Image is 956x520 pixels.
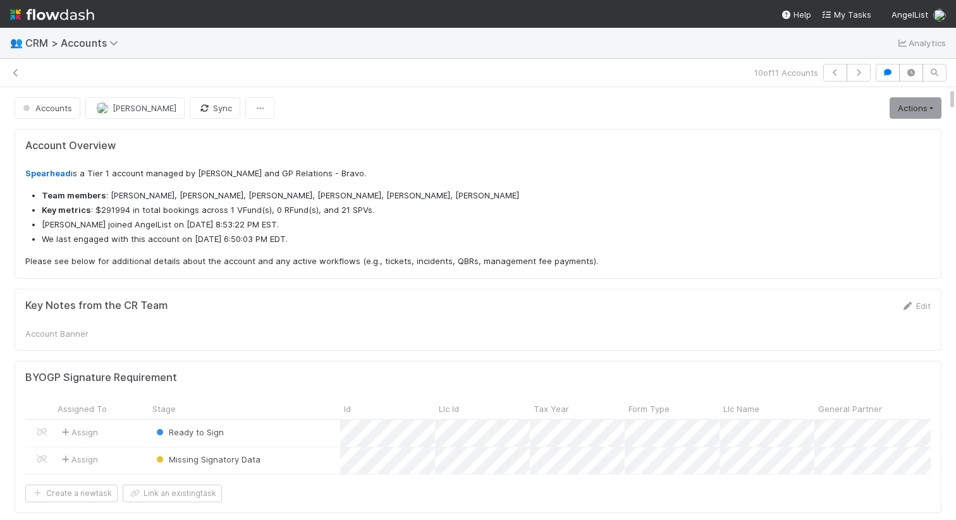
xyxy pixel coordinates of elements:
[901,301,931,311] a: Edit
[15,97,80,119] button: Accounts
[25,485,118,502] button: Create a newtask
[821,8,871,21] a: My Tasks
[58,402,107,415] span: Assigned To
[59,426,98,438] span: Assign
[818,402,882,415] span: General Partner
[42,204,931,217] li: : $291994 in total bookings across 1 VFund(s), 0 RFund(s), and 21 SPVs.
[821,9,871,20] span: My Tasks
[20,103,72,113] span: Accounts
[25,167,931,180] p: is a Tier 1 account managed by [PERSON_NAME] and GP Relations - Bravo.
[113,103,176,113] span: [PERSON_NAME]
[25,37,125,49] span: CRM > Accounts
[154,427,224,437] span: Ready to Sign
[933,9,946,21] img: avatar_784ea27d-2d59-4749-b480-57d513651deb.png
[628,402,670,415] span: Form Type
[154,426,224,438] div: Ready to Sign
[534,402,569,415] span: Tax Year
[154,454,260,464] span: Missing Signatory Data
[896,35,946,51] a: Analytics
[723,402,759,415] span: Llc Name
[42,205,91,215] strong: Key metrics
[10,4,94,25] img: logo-inverted-e16ddd16eac7371096b0.svg
[154,453,260,466] div: Missing Signatory Data
[96,102,109,114] img: avatar_784ea27d-2d59-4749-b480-57d513651deb.png
[781,8,811,21] div: Help
[890,97,941,119] a: Actions
[42,190,106,200] strong: Team members
[59,453,98,466] span: Assign
[754,66,818,79] span: 10 of 11 Accounts
[25,327,120,340] div: Account Banner
[25,299,168,312] h5: Key Notes from the CR Team
[25,255,931,268] p: Please see below for additional details about the account and any active workflows (e.g., tickets...
[123,485,222,502] button: Link an existingtask
[25,140,931,152] h5: Account Overview
[344,402,351,415] span: Id
[10,37,23,48] span: 👥
[892,9,928,20] span: AngelList
[25,168,71,178] a: Spearhead
[85,97,185,119] button: [PERSON_NAME]
[190,97,240,119] button: Sync
[42,219,931,231] li: [PERSON_NAME] joined AngelList on [DATE] 8:53:22 PM EST.
[42,233,931,246] li: We last engaged with this account on [DATE] 6:50:03 PM EDT.
[42,190,931,202] li: : [PERSON_NAME], [PERSON_NAME], [PERSON_NAME], [PERSON_NAME], [PERSON_NAME], [PERSON_NAME]
[439,402,459,415] span: Llc Id
[152,402,176,415] span: Stage
[25,372,177,384] h5: BYOGP Signature Requirement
